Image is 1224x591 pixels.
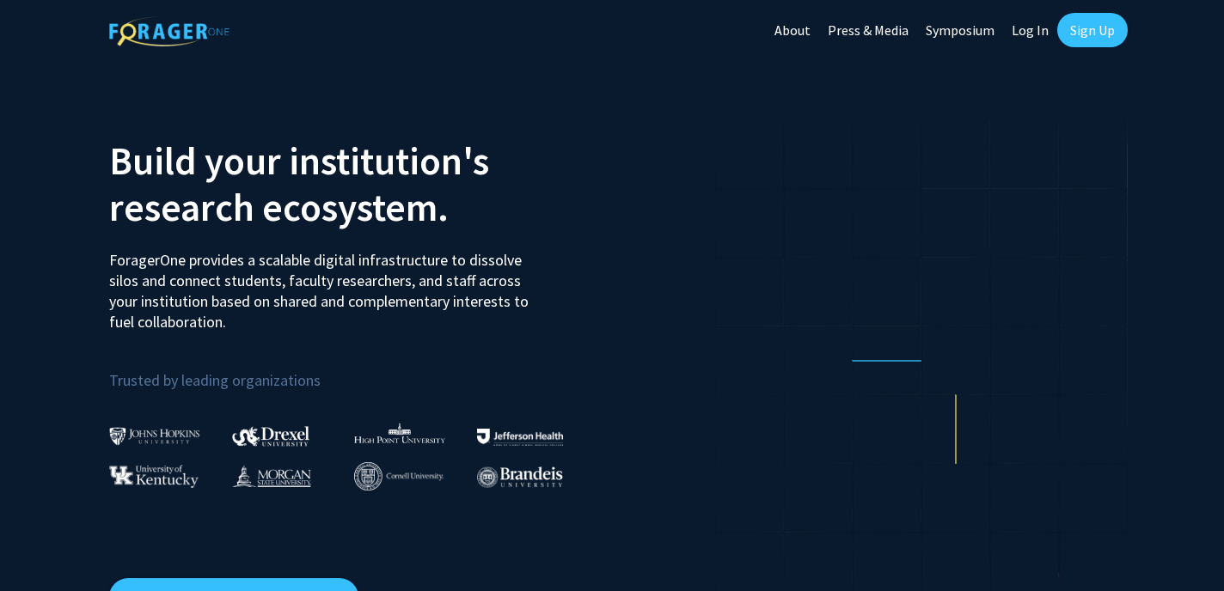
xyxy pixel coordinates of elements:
[109,465,199,488] img: University of Kentucky
[477,429,563,445] img: Thomas Jefferson University
[109,427,200,445] img: Johns Hopkins University
[109,237,541,332] p: ForagerOne provides a scalable digital infrastructure to dissolve silos and connect students, fac...
[109,346,599,393] p: Trusted by leading organizations
[109,16,229,46] img: ForagerOne Logo
[354,423,445,443] img: High Point University
[109,137,599,230] h2: Build your institution's research ecosystem.
[232,426,309,446] img: Drexel University
[477,466,563,488] img: Brandeis University
[354,462,444,490] img: Cornell University
[232,465,311,487] img: Morgan State University
[1057,13,1128,47] a: Sign Up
